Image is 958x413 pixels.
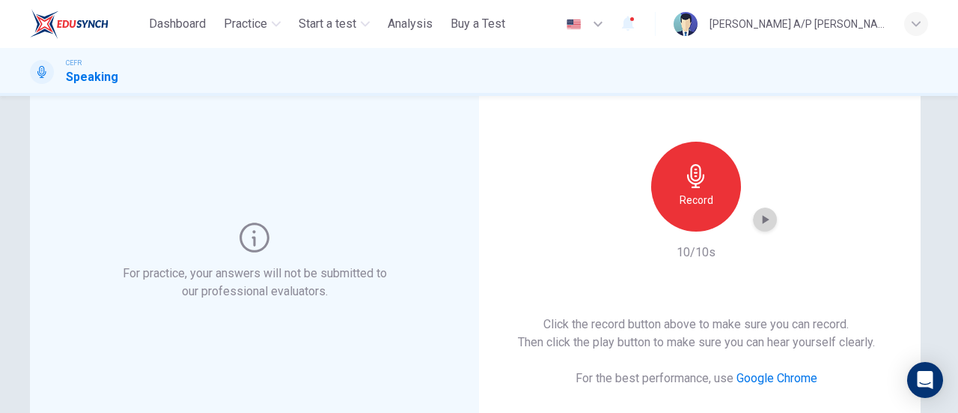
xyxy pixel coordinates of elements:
h6: 10/10s [677,244,716,262]
button: Analysis [382,10,439,37]
h1: Speaking [66,68,118,86]
div: Open Intercom Messenger [907,362,943,398]
button: Start a test [293,10,376,37]
a: ELTC logo [30,9,143,39]
button: Dashboard [143,10,212,37]
button: Record [651,142,741,232]
h6: Record [680,191,713,209]
img: ELTC logo [30,9,109,39]
span: Buy a Test [451,15,505,33]
button: Buy a Test [445,10,511,37]
span: Dashboard [149,15,206,33]
img: Profile picture [674,12,698,36]
span: Practice [224,15,267,33]
button: Practice [218,10,287,37]
a: Google Chrome [736,371,817,385]
img: en [564,19,583,30]
div: [PERSON_NAME] A/P [PERSON_NAME] KPM-Guru [710,15,886,33]
span: Analysis [388,15,433,33]
h6: For practice, your answers will not be submitted to our professional evaluators. [120,265,390,301]
h6: Click the record button above to make sure you can record. Then click the play button to make sur... [518,316,875,352]
span: CEFR [66,58,82,68]
span: Start a test [299,15,356,33]
h6: For the best performance, use [576,370,817,388]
